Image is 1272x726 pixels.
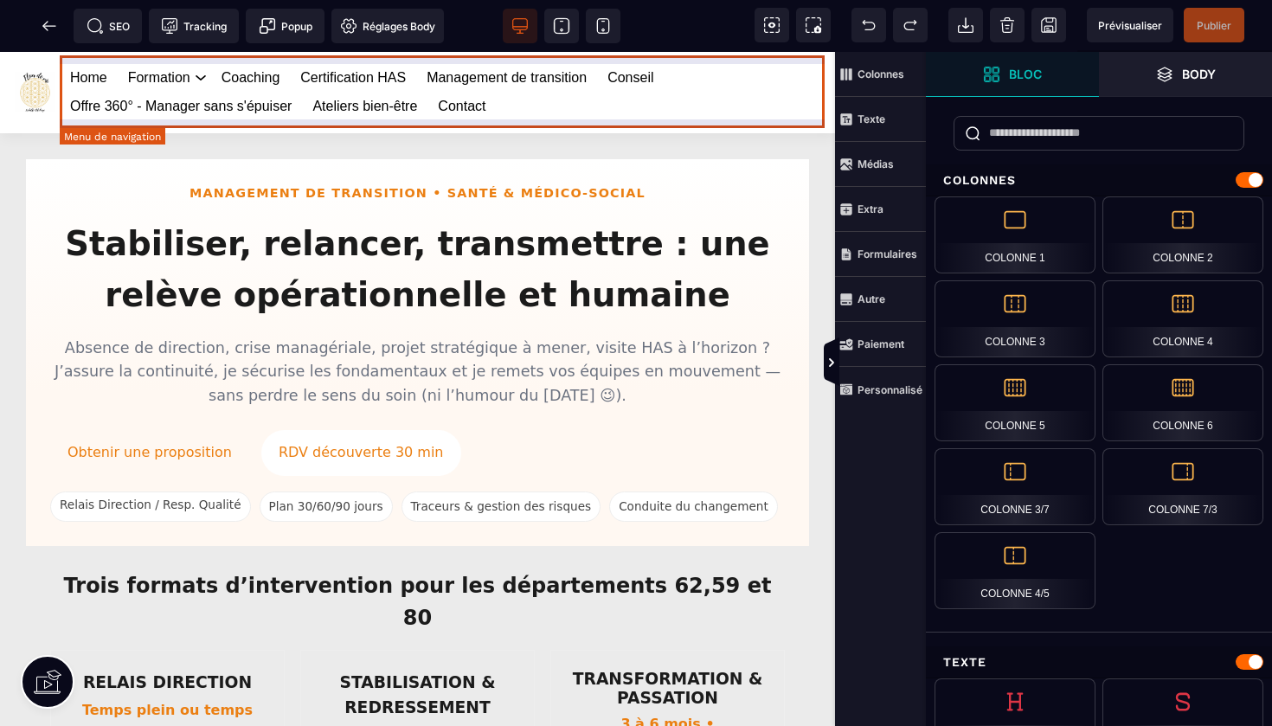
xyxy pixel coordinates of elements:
[74,9,142,43] span: Métadata SEO
[586,9,620,43] span: Voir mobile
[570,662,765,705] p: 3 à 6 mois • [DEMOGRAPHIC_DATA]
[320,673,515,716] p: Mission 30/60/90 jours • [DEMOGRAPHIC_DATA]
[1197,19,1231,32] span: Publier
[260,440,393,470] span: Plan 30/60/90 jours
[858,337,904,350] strong: Paiement
[851,8,886,42] span: Défaire
[1031,8,1066,42] span: Enregistrer
[161,17,227,35] span: Tracking
[935,448,1095,525] div: Colonne 3/7
[858,292,885,305] strong: Autre
[50,285,785,356] p: Absence de direction, crise managériale, projet stratégique à mener, visite HAS à l’horizon ? J’a...
[259,17,312,35] span: Popup
[87,17,130,35] span: SEO
[50,440,251,470] span: Relais Direction / Resp. Qualité
[438,41,485,69] a: Contact
[32,9,67,43] span: Retour
[1102,196,1263,273] div: Colonne 2
[427,12,587,41] a: Management de transition
[858,67,904,80] strong: Colonnes
[261,378,461,424] a: RDV découverte 30 min
[149,9,239,43] span: Code de suivi
[1184,8,1244,42] span: Enregistrer le contenu
[755,8,789,42] span: Voir les composants
[835,367,926,412] span: Personnalisé
[607,12,653,41] a: Conseil
[1099,52,1272,97] span: Ouvrir les calques
[1102,448,1263,525] div: Colonne 7/3
[835,52,926,97] span: Colonnes
[1098,19,1162,32] span: Prévisualiser
[15,20,55,61] img: https://sasu-fleur-de-vie.metaforma.io/home
[835,142,926,187] span: Médias
[340,17,435,35] span: Réglages Body
[50,518,785,582] h2: Trois formats d’intervention pour les départements 62,59 et 80
[50,132,785,151] div: Management de transition • Santé & Médico-social
[70,12,107,41] a: Home
[796,8,831,42] span: Capture d'écran
[948,8,983,42] span: Importer
[320,618,515,668] h3: STABILISATION & REDRESSEMENT
[1182,67,1216,80] strong: Body
[835,187,926,232] span: Extra
[246,9,324,43] span: Créer une alerte modale
[926,646,1272,678] div: Texte
[1009,67,1042,80] strong: Bloc
[300,12,406,41] a: Certification HAS
[935,196,1095,273] div: Colonne 1
[858,202,883,215] strong: Extra
[893,8,928,42] span: Rétablir
[1087,8,1173,42] span: Aperçu
[70,648,265,712] p: Temps plein ou temps partiel • [DEMOGRAPHIC_DATA]
[858,247,917,260] strong: Formulaires
[935,364,1095,441] div: Colonne 5
[503,9,537,43] span: Voir bureau
[926,337,943,389] span: Afficher les vues
[331,9,444,43] span: Favicon
[544,9,579,43] span: Voir tablette
[70,41,292,69] a: Offre 360° - Manager sans s'épuiser
[312,41,417,69] a: Ateliers bien-être
[990,8,1025,42] span: Nettoyage
[858,157,894,170] strong: Médias
[70,618,265,643] h3: RELAIS DIRECTION
[835,322,926,367] span: Paiement
[835,97,926,142] span: Texte
[50,378,249,424] a: Obtenir une proposition
[128,12,190,41] a: Formation
[222,12,280,41] a: Coaching
[1102,280,1263,357] div: Colonne 4
[858,112,885,125] strong: Texte
[858,383,922,396] strong: Personnalisé
[835,232,926,277] span: Formulaires
[926,164,1272,196] div: Colonnes
[935,532,1095,609] div: Colonne 4/5
[609,440,778,470] span: Conduite du changement
[1102,364,1263,441] div: Colonne 6
[926,52,1099,97] span: Ouvrir les blocs
[570,618,765,657] h3: TRANSFORMATION & PASSATION
[835,277,926,322] span: Autre
[50,166,785,269] h1: Stabiliser, relancer, transmettre : une relève opérationnelle et humaine
[935,280,1095,357] div: Colonne 3
[402,440,601,470] span: Traceurs & gestion des risques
